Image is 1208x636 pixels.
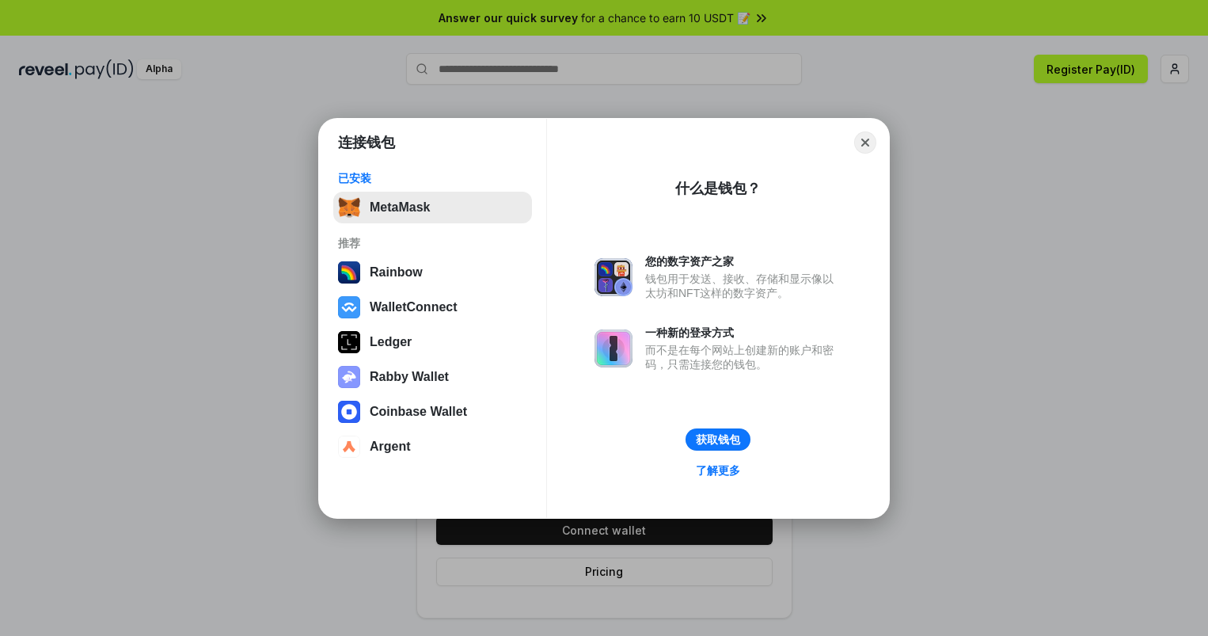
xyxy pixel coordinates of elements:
img: svg+xml,%3Csvg%20xmlns%3D%22http%3A%2F%2Fwww.w3.org%2F2000%2Fsvg%22%20width%3D%2228%22%20height%3... [338,331,360,353]
div: Rabby Wallet [370,370,449,384]
div: 您的数字资产之家 [645,254,841,268]
a: 了解更多 [686,460,750,481]
img: svg+xml,%3Csvg%20fill%3D%22none%22%20height%3D%2233%22%20viewBox%3D%220%200%2035%2033%22%20width%... [338,196,360,219]
img: svg+xml,%3Csvg%20width%3D%2228%22%20height%3D%2228%22%20viewBox%3D%220%200%2028%2028%22%20fill%3D... [338,401,360,423]
h1: 连接钱包 [338,133,395,152]
img: svg+xml,%3Csvg%20xmlns%3D%22http%3A%2F%2Fwww.w3.org%2F2000%2Fsvg%22%20fill%3D%22none%22%20viewBox... [595,329,632,368]
img: svg+xml,%3Csvg%20width%3D%22120%22%20height%3D%22120%22%20viewBox%3D%220%200%20120%20120%22%20fil... [338,261,360,284]
div: 钱包用于发送、接收、存储和显示像以太坊和NFT这样的数字资产。 [645,272,841,300]
button: Coinbase Wallet [333,396,532,428]
div: 获取钱包 [696,432,740,447]
img: svg+xml,%3Csvg%20xmlns%3D%22http%3A%2F%2Fwww.w3.org%2F2000%2Fsvg%22%20fill%3D%22none%22%20viewBox... [595,258,632,296]
button: MetaMask [333,192,532,223]
img: svg+xml,%3Csvg%20xmlns%3D%22http%3A%2F%2Fwww.w3.org%2F2000%2Fsvg%22%20fill%3D%22none%22%20viewBox... [338,366,360,388]
div: 推荐 [338,236,527,250]
div: WalletConnect [370,300,458,314]
div: 了解更多 [696,463,740,478]
div: Argent [370,440,411,454]
button: 获取钱包 [686,428,750,451]
div: 什么是钱包？ [675,179,761,198]
div: MetaMask [370,200,430,215]
button: Argent [333,431,532,463]
div: 已安装 [338,171,527,185]
div: 而不是在每个网站上创建新的账户和密码，只需连接您的钱包。 [645,343,841,371]
img: svg+xml,%3Csvg%20width%3D%2228%22%20height%3D%2228%22%20viewBox%3D%220%200%2028%2028%22%20fill%3D... [338,296,360,318]
div: Coinbase Wallet [370,405,467,419]
img: svg+xml,%3Csvg%20width%3D%2228%22%20height%3D%2228%22%20viewBox%3D%220%200%2028%2028%22%20fill%3D... [338,436,360,458]
button: WalletConnect [333,291,532,323]
div: Ledger [370,335,412,349]
button: Rainbow [333,257,532,288]
div: 一种新的登录方式 [645,326,841,340]
button: Close [854,131,876,154]
button: Rabby Wallet [333,361,532,393]
div: Rainbow [370,265,423,280]
button: Ledger [333,326,532,358]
